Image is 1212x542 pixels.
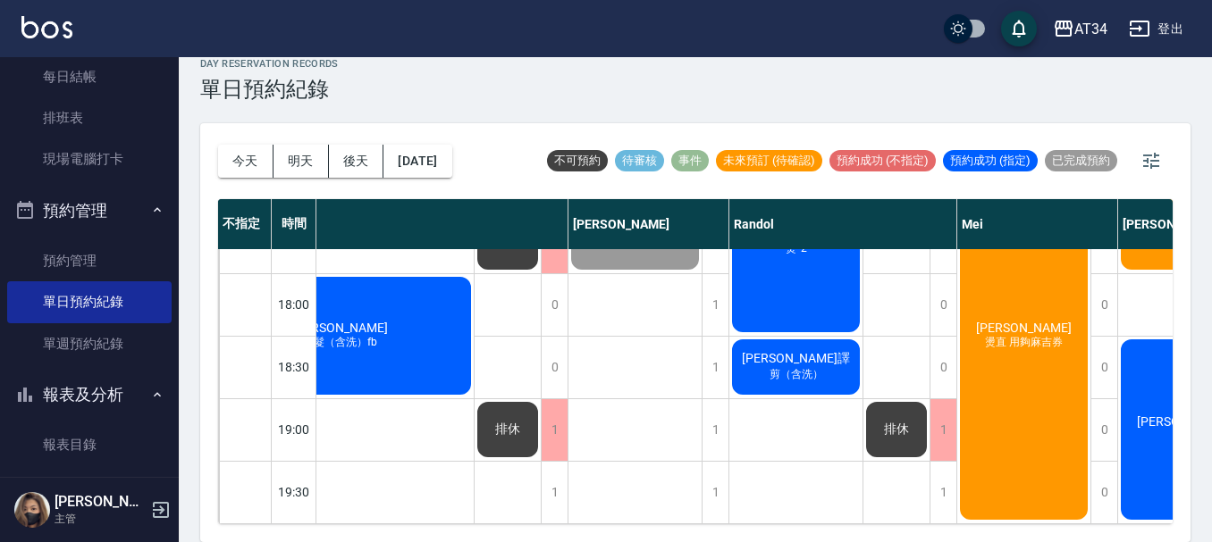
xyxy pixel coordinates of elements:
span: [PERSON_NAME]譯 [738,351,854,367]
div: 0 [930,337,956,398]
div: 1 [702,462,728,523]
a: 每日結帳 [7,56,172,97]
button: AT34 [1046,11,1115,47]
div: 1 [930,399,956,461]
div: 0 [1090,399,1117,461]
div: Seven [206,199,568,249]
button: 登出 [1122,13,1191,46]
h3: 單日預約紀錄 [200,77,339,102]
p: 主管 [55,511,146,527]
span: 已完成預約 [1045,153,1117,169]
span: 事件 [671,153,709,169]
a: 預約管理 [7,240,172,281]
img: Logo [21,16,72,38]
div: 0 [930,274,956,336]
div: 1 [702,337,728,398]
div: 18:30 [272,336,316,398]
a: 排班表 [7,97,172,138]
span: 剪（含洗） [766,367,827,382]
div: 1 [930,462,956,523]
div: AT34 [1074,18,1107,40]
h2: day Reservation records [200,58,339,70]
a: 現場電腦打卡 [7,138,172,179]
span: 排休 [880,421,913,438]
span: 待審核 [615,153,664,169]
span: 預約成功 (指定) [943,153,1038,169]
span: [PERSON_NAME] [289,321,391,335]
span: 預約成功 (不指定) [829,153,936,169]
div: 0 [541,274,568,336]
div: 1 [541,399,568,461]
button: 報表及分析 [7,371,172,418]
span: 不可預約 [547,153,608,169]
button: 預約管理 [7,188,172,234]
div: 0 [1090,274,1117,336]
button: 今天 [218,145,274,178]
button: 後天 [329,145,384,178]
button: 明天 [274,145,329,178]
div: 時間 [272,199,316,249]
button: [DATE] [383,145,451,178]
span: 未來預訂 (待確認) [716,153,822,169]
div: 1 [702,274,728,336]
div: 19:00 [272,398,316,461]
span: 剪髮 [1171,429,1199,444]
div: 0 [541,337,568,398]
div: Randol [729,199,957,249]
div: Mei [957,199,1118,249]
img: Person [14,492,50,528]
div: 0 [1090,337,1117,398]
span: 燙直 用夠麻吉券 [981,335,1066,350]
div: 不指定 [218,199,272,249]
a: 單日預約紀錄 [7,281,172,322]
span: 剪髮（含洗）fb [299,335,381,350]
div: 1 [541,462,568,523]
span: [PERSON_NAME] [972,321,1075,335]
h5: [PERSON_NAME] [55,493,146,511]
a: 報表目錄 [7,424,172,465]
button: save [1001,11,1037,46]
div: 18:00 [272,273,316,336]
span: 排休 [492,421,524,438]
div: 0 [1090,462,1117,523]
div: 1 [702,399,728,461]
div: 19:30 [272,461,316,523]
div: [PERSON_NAME] [568,199,729,249]
a: 店家區間累計表 [7,466,172,507]
a: 單週預約紀錄 [7,323,172,364]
